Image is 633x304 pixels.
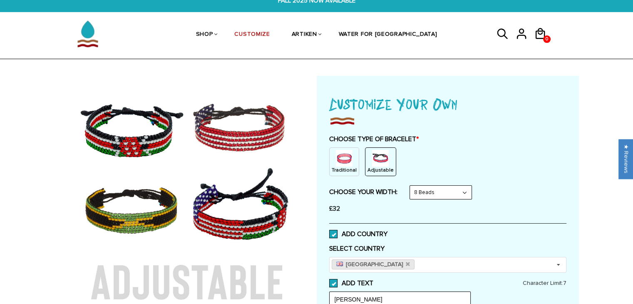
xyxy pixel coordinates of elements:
div: Non String [329,147,359,176]
span: 7 [563,279,566,287]
img: imgboder_100x.png [329,115,355,127]
a: 0 [534,42,553,44]
span: 0 [544,33,550,45]
span: Character Limit: [523,279,566,287]
span: £32 [329,204,340,213]
a: WATER FOR [GEOGRAPHIC_DATA] [339,13,437,56]
label: SELECT COUNTRY [329,244,566,253]
div: Click to open Judge.me floating reviews tab [619,139,633,179]
img: non-string.png [336,150,352,167]
a: ARTIKEN [292,13,317,56]
a: CUSTOMIZE [234,13,270,56]
a: SHOP [196,13,213,56]
h1: Customize Your Own [329,92,566,115]
label: CHOOSE YOUR WIDTH: [329,188,397,196]
a: [GEOGRAPHIC_DATA] [332,259,415,269]
label: ADD TEXT [329,279,566,287]
img: string.PNG [372,150,389,167]
p: Traditional [332,167,357,174]
p: Adjustable [367,167,394,174]
label: ADD COUNTRY [329,230,387,238]
div: String [365,147,396,176]
label: CHOOSE TYPE OF BRACELET [329,135,566,143]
